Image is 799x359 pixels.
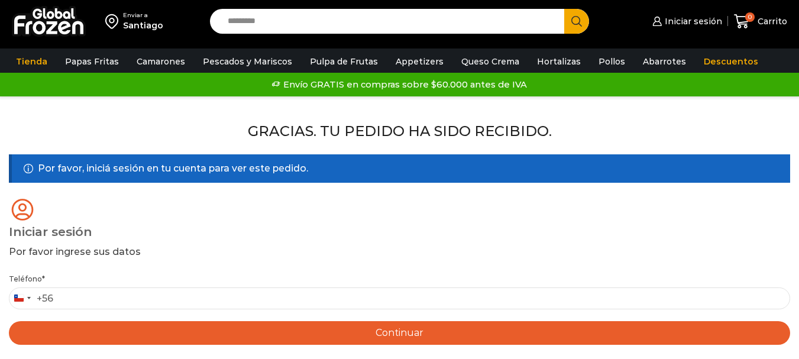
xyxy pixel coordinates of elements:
div: Por favor, iniciá sesión en tu cuenta para ver este pedido. [9,154,790,183]
a: Descuentos [698,50,764,73]
a: Pescados y Mariscos [197,50,298,73]
a: Abarrotes [637,50,692,73]
button: Selected country [9,288,53,309]
span: 0 [745,12,755,22]
a: Iniciar sesión [649,9,722,33]
a: Pollos [593,50,631,73]
a: Hortalizas [531,50,587,73]
img: tabler-icon-user-circle.svg [9,196,36,223]
p: Gracias. Tu pedido ha sido recibido. [9,120,790,143]
a: Appetizers [390,50,449,73]
div: Por favor ingrese sus datos [9,245,790,259]
a: Papas Fritas [59,50,125,73]
div: Iniciar sesión [9,223,790,241]
a: Camarones [131,50,191,73]
a: Pulpa de Frutas [304,50,384,73]
button: Search button [564,9,589,34]
label: Teléfono [9,273,790,284]
div: Enviar a [123,11,163,20]
button: Continuar [9,321,790,345]
div: Santiago [123,20,163,31]
img: address-field-icon.svg [105,11,123,31]
a: Queso Crema [455,50,525,73]
div: +56 [37,291,53,306]
span: Iniciar sesión [662,15,722,27]
a: 0 Carrito [734,8,787,35]
a: Tienda [10,50,53,73]
span: Carrito [755,15,787,27]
